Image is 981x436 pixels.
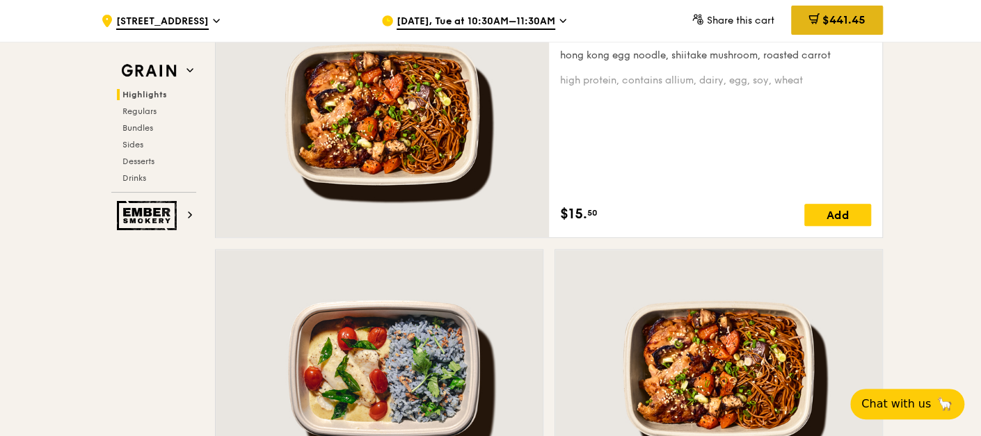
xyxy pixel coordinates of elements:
[117,58,181,83] img: Grain web logo
[122,173,146,183] span: Drinks
[587,207,598,218] span: 50
[560,204,587,225] span: $15.
[560,49,871,63] div: hong kong egg noodle, shiitake mushroom, roasted carrot
[936,396,953,412] span: 🦙
[117,201,181,230] img: Ember Smokery web logo
[822,13,866,26] span: $441.45
[560,74,871,88] div: high protein, contains allium, dairy, egg, soy, wheat
[804,204,871,226] div: Add
[861,396,931,412] span: Chat with us
[122,106,157,116] span: Regulars
[116,15,209,30] span: [STREET_ADDRESS]
[122,156,154,166] span: Desserts
[122,90,167,99] span: Highlights
[707,15,774,26] span: Share this cart
[397,15,555,30] span: [DATE], Tue at 10:30AM–11:30AM
[850,389,964,419] button: Chat with us🦙
[122,123,153,133] span: Bundles
[122,140,143,150] span: Sides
